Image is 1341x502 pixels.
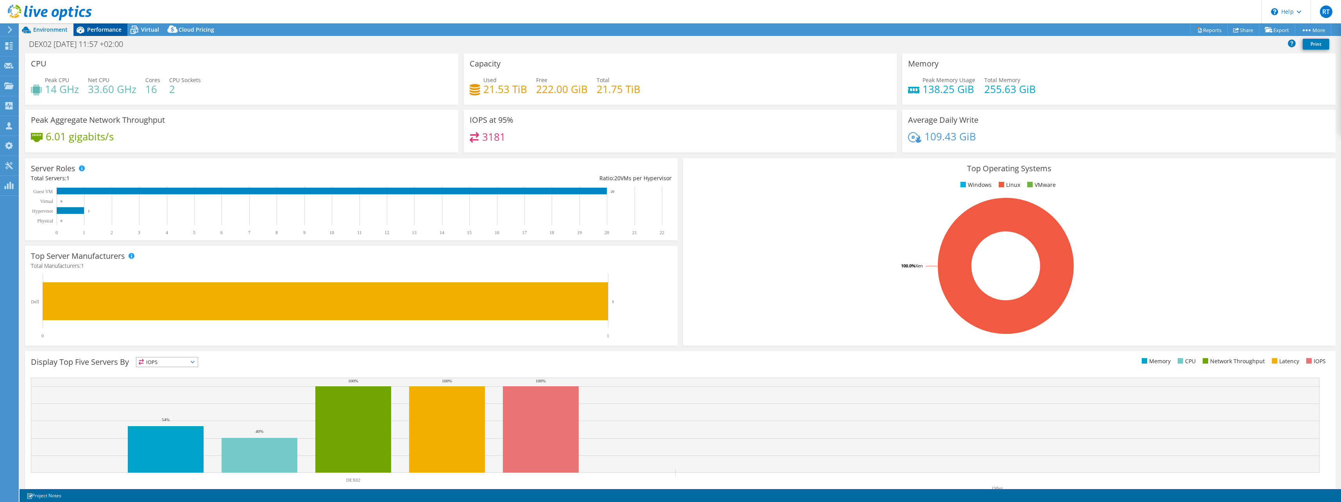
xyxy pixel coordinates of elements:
tspan: Xen [915,263,923,269]
span: IOPS [136,357,198,367]
h1: DEX02 [DATE] 11:57 +02:00 [25,40,135,48]
text: 1 [88,209,90,213]
h3: Peak Aggregate Network Throughput [31,116,165,124]
span: CPU Sockets [169,76,201,84]
span: Used [483,76,497,84]
span: Performance [87,26,122,33]
span: Cores [145,76,160,84]
text: 0 [61,199,63,203]
h4: 222.00 GiB [536,85,588,93]
li: IOPS [1304,357,1326,366]
text: 16 [495,230,499,235]
text: 6 [220,230,223,235]
li: VMware [1025,181,1056,189]
li: Windows [958,181,992,189]
span: Total Memory [984,76,1020,84]
li: CPU [1176,357,1196,366]
span: Peak CPU [45,76,69,84]
text: 19 [577,230,582,235]
text: 4 [166,230,168,235]
text: Dell [31,299,39,305]
h4: 21.75 TiB [597,85,640,93]
span: Environment [33,26,68,33]
text: 7 [248,230,250,235]
a: Export [1259,24,1295,36]
h3: Top Server Manufacturers [31,252,125,260]
h3: CPU [31,59,46,68]
text: 0 [55,230,58,235]
text: 12 [384,230,389,235]
span: Free [536,76,547,84]
span: Cloud Pricing [179,26,214,33]
text: Guest VM [33,189,53,194]
h3: Capacity [470,59,501,68]
text: 100% [442,378,452,383]
text: 8 [275,230,278,235]
text: DEX02 [346,477,361,483]
li: Network Throughput [1201,357,1265,366]
span: Net CPU [88,76,109,84]
text: 11 [357,230,362,235]
text: 17 [522,230,527,235]
li: Memory [1140,357,1171,366]
h4: 21.53 TiB [483,85,527,93]
span: 20 [614,174,620,182]
text: 1 [83,230,85,235]
a: Print [1303,39,1329,50]
text: Physical [37,218,53,224]
text: 9 [303,230,306,235]
text: 2 [111,230,113,235]
span: Total [597,76,610,84]
text: Other [992,486,1003,491]
text: 20 [604,230,609,235]
text: Hypervisor [32,208,53,214]
text: 13 [412,230,417,235]
span: 1 [81,262,84,269]
text: Virtual [40,199,54,204]
h3: Average Daily Write [908,116,978,124]
h4: 33.60 GHz [88,85,136,93]
text: 15 [467,230,472,235]
span: 1 [66,174,70,182]
text: 54% [162,417,170,422]
h4: 255.63 GiB [984,85,1036,93]
h3: IOPS at 95% [470,116,513,124]
div: Ratio: VMs per Hypervisor [351,174,672,183]
text: 1 [607,333,609,339]
a: More [1295,24,1331,36]
a: Project Notes [21,491,67,500]
li: Latency [1270,357,1299,366]
a: Reports [1190,24,1228,36]
text: 100% [348,378,358,383]
h3: Server Roles [31,164,75,173]
h4: 109.43 GiB [924,132,976,141]
text: 40% [256,429,263,434]
h3: Memory [908,59,939,68]
h4: 16 [145,85,160,93]
h4: 14 GHz [45,85,79,93]
h4: 3181 [482,133,506,141]
h4: Total Manufacturers: [31,262,672,270]
text: 0 [41,333,44,339]
text: 10 [329,230,334,235]
h4: 6.01 gigabits/s [46,132,114,141]
text: 100% [536,378,546,383]
span: Peak Memory Usage [923,76,975,84]
h3: Top Operating Systems [689,164,1330,173]
li: Linux [997,181,1020,189]
text: 3 [138,230,140,235]
text: 14 [440,230,444,235]
h4: 2 [169,85,201,93]
text: 21 [632,230,637,235]
a: Share [1227,24,1259,36]
text: 18 [549,230,554,235]
h4: 138.25 GiB [923,85,975,93]
text: 0 [61,219,63,223]
span: RT [1320,5,1332,18]
text: 22 [660,230,664,235]
text: 1 [612,299,614,304]
text: 5 [193,230,195,235]
div: Total Servers: [31,174,351,183]
tspan: 100.0% [901,263,915,269]
svg: \n [1271,8,1278,15]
